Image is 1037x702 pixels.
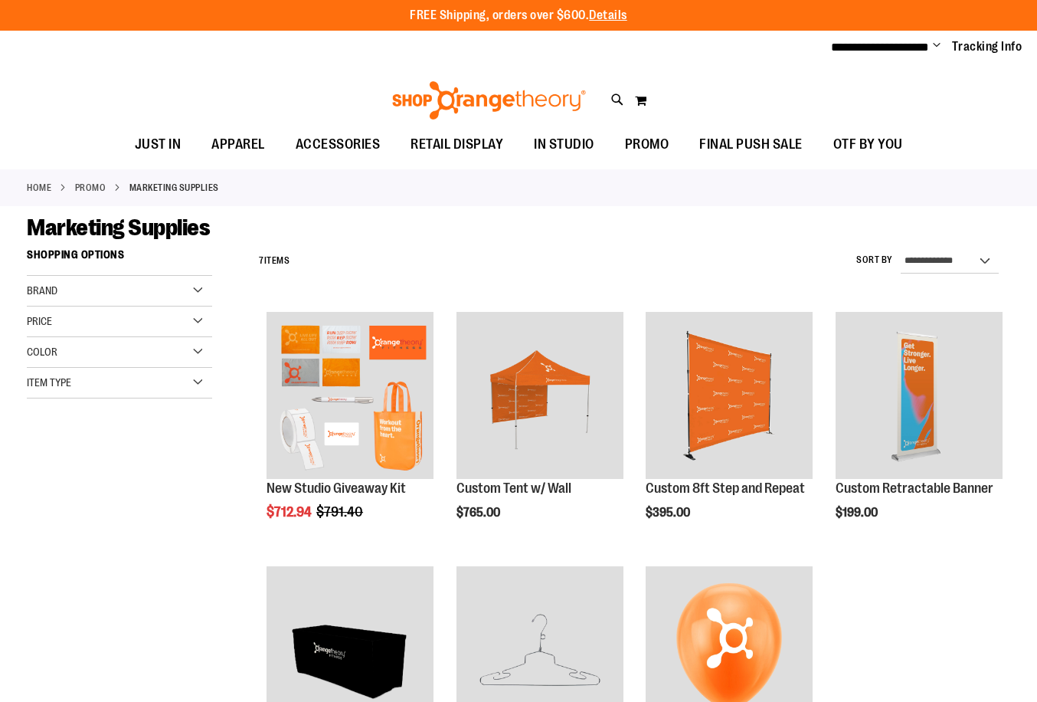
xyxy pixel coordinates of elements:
[27,376,71,389] span: Item Type
[833,127,903,162] span: OTF BY YOU
[646,481,805,496] a: Custom 8ft Step and Repeat
[27,315,52,327] span: Price
[638,304,820,559] div: product
[449,304,631,559] div: product
[646,312,813,479] img: OTF 8ft Step and Repeat
[27,241,212,276] strong: Shopping Options
[135,127,182,162] span: JUST IN
[456,506,502,520] span: $765.00
[296,127,381,162] span: ACCESSORIES
[836,481,993,496] a: Custom Retractable Banner
[456,481,571,496] a: Custom Tent w/ Wall
[456,312,623,479] img: OTF Custom Tent w/single sided wall Orange
[211,127,265,162] span: APPAREL
[518,127,610,162] a: IN STUDIO
[646,312,813,481] a: OTF 8ft Step and Repeat
[933,39,940,54] button: Account menu
[395,127,518,162] a: RETAIL DISPLAY
[625,127,669,162] span: PROMO
[27,215,210,241] span: Marketing Supplies
[828,304,1010,559] div: product
[259,255,264,266] span: 7
[836,312,1003,481] a: OTF Custom Retractable Banner Orange
[456,312,623,481] a: OTF Custom Tent w/single sided wall Orange
[27,284,57,297] span: Brand
[280,127,396,162] a: ACCESSORIES
[27,346,57,358] span: Color
[267,504,314,520] span: $712.94
[411,127,503,162] span: RETAIL DISPLAY
[856,254,893,267] label: Sort By
[534,127,594,162] span: IN STUDIO
[75,181,106,195] a: PROMO
[196,127,280,162] a: APPAREL
[259,249,290,273] h2: Items
[267,481,406,496] a: New Studio Giveaway Kit
[952,38,1022,55] a: Tracking Info
[267,312,433,479] img: New Studio Giveaway Kit
[259,304,441,559] div: product
[646,506,692,520] span: $395.00
[129,181,219,195] strong: Marketing Supplies
[610,127,685,162] a: PROMO
[119,127,197,162] a: JUST IN
[684,127,818,162] a: FINAL PUSH SALE
[836,506,880,520] span: $199.00
[267,312,433,481] a: New Studio Giveaway Kit
[818,127,918,162] a: OTF BY YOU
[836,312,1003,479] img: OTF Custom Retractable Banner Orange
[589,8,627,22] a: Details
[410,7,627,25] p: FREE Shipping, orders over $600.
[27,181,51,195] a: Home
[390,81,588,120] img: Shop Orangetheory
[699,127,803,162] span: FINAL PUSH SALE
[316,504,365,520] span: $791.40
